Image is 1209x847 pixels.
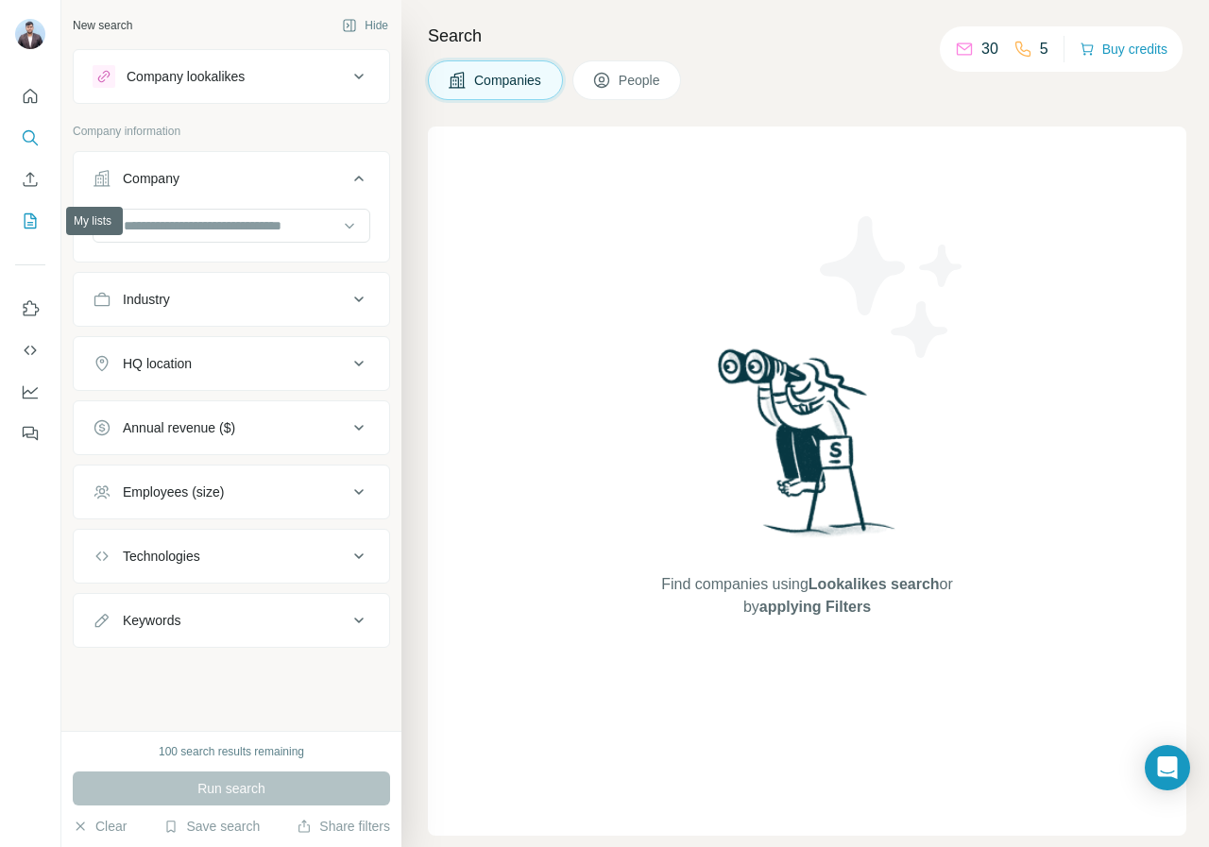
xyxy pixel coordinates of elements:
div: 100 search results remaining [159,743,304,760]
p: Company information [73,123,390,140]
div: Annual revenue ($) [123,418,235,437]
div: Keywords [123,611,180,630]
div: Company [123,169,179,188]
div: Industry [123,290,170,309]
button: My lists [15,204,45,238]
p: 5 [1040,38,1048,60]
button: Hide [329,11,401,40]
div: Open Intercom Messenger [1145,745,1190,790]
img: Avatar [15,19,45,49]
div: Company lookalikes [127,67,245,86]
button: Enrich CSV [15,162,45,196]
button: Use Surfe on LinkedIn [15,292,45,326]
button: Employees (size) [74,469,389,515]
button: HQ location [74,341,389,386]
button: Search [15,121,45,155]
span: Find companies using or by [656,573,958,618]
button: Feedback [15,416,45,450]
button: Save search [163,817,260,836]
div: Employees (size) [123,483,224,501]
button: Technologies [74,534,389,579]
h4: Search [428,23,1186,49]
div: HQ location [123,354,192,373]
button: Company [74,156,389,209]
span: Companies [474,71,543,90]
button: Keywords [74,598,389,643]
p: 30 [981,38,998,60]
div: Technologies [123,547,200,566]
button: Share filters [297,817,390,836]
img: Surfe Illustration - Stars [808,202,978,372]
button: Dashboard [15,375,45,409]
span: People [619,71,662,90]
button: Company lookalikes [74,54,389,99]
button: Quick start [15,79,45,113]
div: New search [73,17,132,34]
span: Lookalikes search [809,576,940,592]
span: applying Filters [759,599,871,615]
img: Surfe Illustration - Woman searching with binoculars [709,344,906,554]
button: Buy credits [1080,36,1167,62]
button: Industry [74,277,389,322]
button: Annual revenue ($) [74,405,389,450]
button: Clear [73,817,127,836]
button: Use Surfe API [15,333,45,367]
